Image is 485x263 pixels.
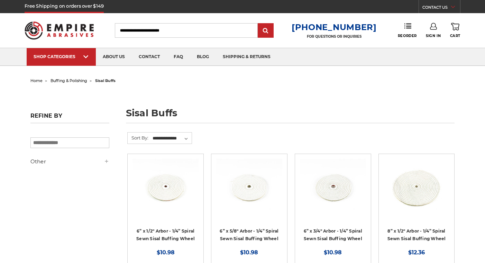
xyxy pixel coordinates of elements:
[398,34,417,38] span: Reorder
[126,108,455,123] h1: sisal buffs
[30,78,43,83] a: home
[292,34,377,39] p: FOR QUESTIONS OR INQUIRIES
[132,159,199,246] a: 6” x 1/2" Arbor - 1/4” Spiral Sewn Sisal Buffing Wheel
[259,24,273,38] input: Submit
[25,17,94,44] img: Empire Abrasives
[408,249,425,256] span: $12.36
[450,34,460,38] span: Cart
[450,23,460,38] a: Cart
[216,48,277,66] a: shipping & returns
[132,48,167,66] a: contact
[240,249,258,256] span: $10.98
[384,159,450,246] a: 8” x 1/2" Arbor - 1/4” Spiral Sewn Sisal Buffing Wheel
[167,48,190,66] a: faq
[398,23,417,38] a: Reorder
[96,48,132,66] a: about us
[95,78,116,83] span: sisal buffs
[51,78,87,83] a: buffing & polishing
[30,157,110,166] h5: Other
[300,159,366,246] a: 6” x 3/4" Arbor - 1/4” Spiral Sewn Sisal Buffing Wheel
[216,159,282,214] img: 6” x 5/8" Arbor - 1/4” Spiral Sewn Sisal Buffing Wheel
[292,22,377,32] a: [PHONE_NUMBER]
[30,112,110,123] h5: Refine by
[426,34,441,38] span: Sign In
[422,3,460,13] a: CONTACT US
[128,133,148,143] label: Sort By:
[34,54,89,59] div: SHOP CATEGORIES
[190,48,216,66] a: blog
[157,249,175,256] span: $10.98
[300,159,366,214] img: 6” x 3/4" Arbor - 1/4” Spiral Sewn Sisal Buffing Wheel
[152,133,192,144] select: Sort By:
[324,249,342,256] span: $10.98
[216,159,282,246] a: 6” x 5/8" Arbor - 1/4” Spiral Sewn Sisal Buffing Wheel
[384,159,450,214] img: 8” x 1/2" Arbor - 1/4” Spiral Sewn Sisal Buffing Wheel
[132,159,199,214] img: 6” x 1/2" Arbor - 1/4” Spiral Sewn Sisal Buffing Wheel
